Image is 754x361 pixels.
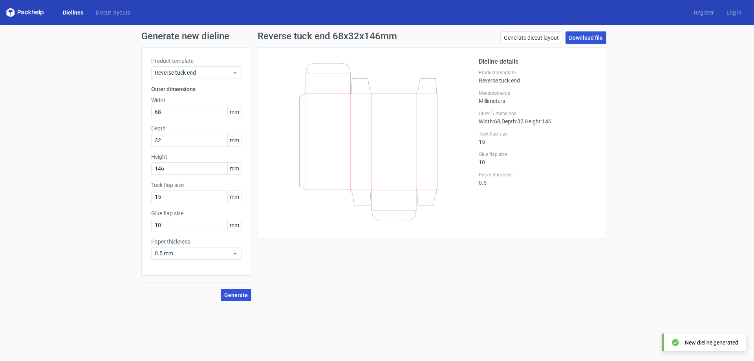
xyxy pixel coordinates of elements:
label: Tuck flap size [479,131,597,137]
label: Height [151,153,242,161]
label: Depth [151,125,242,132]
label: Glue flap size [479,151,597,158]
span: mm [227,163,241,174]
a: Download file [565,31,606,44]
label: Measurements [479,90,597,96]
div: 10 [479,151,597,165]
span: 0.5 mm [155,249,232,257]
a: Log in [720,9,748,16]
span: Width : 68 [479,118,500,125]
label: Paper thickness [151,238,242,246]
span: Reverse tuck end [155,69,232,77]
label: Tuck flap size [151,181,242,189]
h3: Outer dimensions [151,85,242,93]
span: mm [227,106,241,118]
label: Product template [151,57,242,65]
label: Paper thickness [479,172,597,178]
div: Millimeters [479,90,597,104]
a: Dielines [57,9,90,16]
label: Glue flap size [151,209,242,217]
div: 0.5 [479,172,597,186]
span: mm [227,191,241,203]
div: New dieline generated [685,339,738,346]
label: Product template [479,70,597,76]
a: Generate diecut layout [500,31,562,44]
label: Width [151,96,242,104]
span: mm [227,134,241,146]
span: mm [227,219,241,231]
label: Outer Dimensions [479,110,597,117]
button: Generate [221,289,251,301]
span: , Depth : 32 [500,118,523,125]
h1: Reverse tuck end 68x32x146mm [258,31,397,41]
a: Diecut layouts [90,9,137,16]
h1: Generate new dieline [141,31,613,41]
a: Register [688,9,720,16]
div: 15 [479,131,597,145]
h2: Dieline details [479,57,597,66]
span: Generate [224,292,248,298]
span: , Height : 146 [523,118,551,125]
div: Reverse tuck end [479,70,597,84]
